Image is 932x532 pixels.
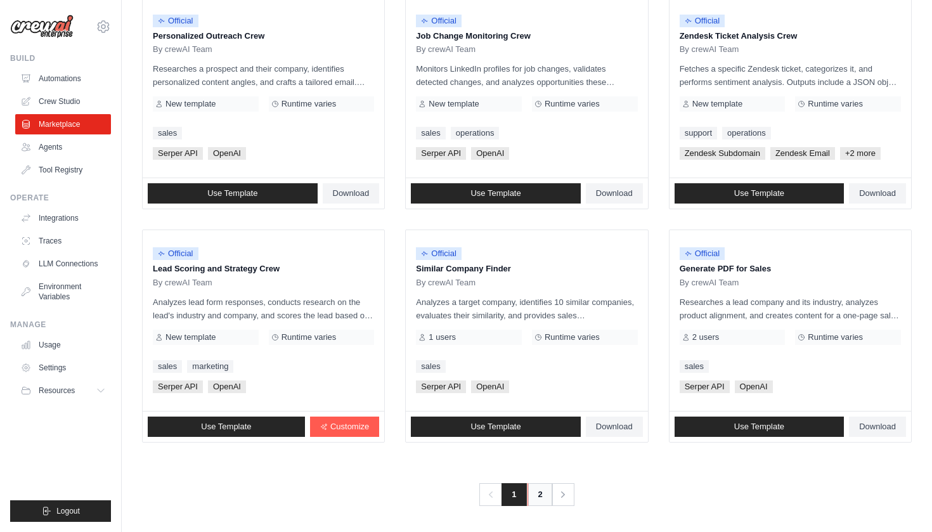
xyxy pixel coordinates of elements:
span: By crewAI Team [416,44,476,55]
span: Official [153,15,198,27]
p: Researches a lead company and its industry, analyzes product alignment, and creates content for a... [680,295,901,322]
span: Serper API [416,147,466,160]
a: Use Template [148,417,305,437]
p: Researches a prospect and their company, identifies personalized content angles, and crafts a tai... [153,62,374,89]
a: Download [323,183,380,204]
a: support [680,127,717,139]
p: Monitors LinkedIn profiles for job changes, validates detected changes, and analyzes opportunitie... [416,62,637,89]
span: Resources [39,386,75,396]
a: operations [722,127,771,139]
p: Similar Company Finder [416,263,637,275]
span: Use Template [470,188,521,198]
a: Customize [310,417,379,437]
p: Analyzes lead form responses, conducts research on the lead's industry and company, and scores th... [153,295,374,322]
a: 2 [527,483,553,506]
div: Manage [10,320,111,330]
span: Use Template [734,422,784,432]
span: Download [859,422,896,432]
a: Traces [15,231,111,251]
span: Serper API [153,380,203,393]
span: Logout [56,506,80,516]
span: By crewAI Team [153,278,212,288]
p: Generate PDF for Sales [680,263,901,275]
span: 2 users [692,332,720,342]
a: Crew Studio [15,91,111,112]
span: Official [416,247,462,260]
span: Download [596,188,633,198]
a: Tool Registry [15,160,111,180]
a: Download [849,417,906,437]
a: Agents [15,137,111,157]
span: New template [165,99,216,109]
span: Serper API [416,380,466,393]
span: Use Template [201,422,251,432]
span: Use Template [470,422,521,432]
a: Settings [15,358,111,378]
p: Zendesk Ticket Analysis Crew [680,30,901,42]
a: operations [451,127,500,139]
span: Zendesk Email [770,147,835,160]
a: sales [153,360,182,373]
p: Lead Scoring and Strategy Crew [153,263,374,275]
span: Zendesk Subdomain [680,147,765,160]
span: Official [416,15,462,27]
span: OpenAI [471,147,509,160]
div: Build [10,53,111,63]
span: Use Template [734,188,784,198]
span: Use Template [207,188,257,198]
a: Use Template [675,183,845,204]
a: Usage [15,335,111,355]
span: Runtime varies [545,99,600,109]
span: Runtime varies [282,332,337,342]
span: +2 more [840,147,881,160]
span: Runtime varies [545,332,600,342]
img: Logo [10,15,74,39]
a: sales [416,127,445,139]
span: New template [692,99,742,109]
span: Runtime varies [282,99,337,109]
a: Automations [15,68,111,89]
a: Download [586,183,643,204]
span: By crewAI Team [416,278,476,288]
a: Download [849,183,906,204]
a: sales [416,360,445,373]
button: Logout [10,500,111,522]
span: Official [153,247,198,260]
p: Personalized Outreach Crew [153,30,374,42]
a: Marketplace [15,114,111,134]
a: Use Template [675,417,845,437]
a: sales [153,127,182,139]
a: sales [680,360,709,373]
nav: Pagination [479,483,574,506]
span: Serper API [153,147,203,160]
a: Use Template [411,183,581,204]
span: OpenAI [208,147,246,160]
span: OpenAI [208,380,246,393]
span: Official [680,15,725,27]
a: LLM Connections [15,254,111,274]
span: Official [680,247,725,260]
p: Job Change Monitoring Crew [416,30,637,42]
a: Use Template [411,417,581,437]
a: Integrations [15,208,111,228]
span: 1 users [429,332,456,342]
div: Operate [10,193,111,203]
span: By crewAI Team [153,44,212,55]
span: OpenAI [471,380,509,393]
span: OpenAI [735,380,773,393]
p: Analyzes a target company, identifies 10 similar companies, evaluates their similarity, and provi... [416,295,637,322]
span: Runtime varies [808,99,863,109]
span: New template [165,332,216,342]
span: Download [333,188,370,198]
button: Resources [15,380,111,401]
a: Download [586,417,643,437]
span: Download [859,188,896,198]
span: Serper API [680,380,730,393]
span: By crewAI Team [680,44,739,55]
a: Use Template [148,183,318,204]
span: Customize [330,422,369,432]
span: Runtime varies [808,332,863,342]
span: New template [429,99,479,109]
a: Environment Variables [15,276,111,307]
span: 1 [502,483,526,506]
